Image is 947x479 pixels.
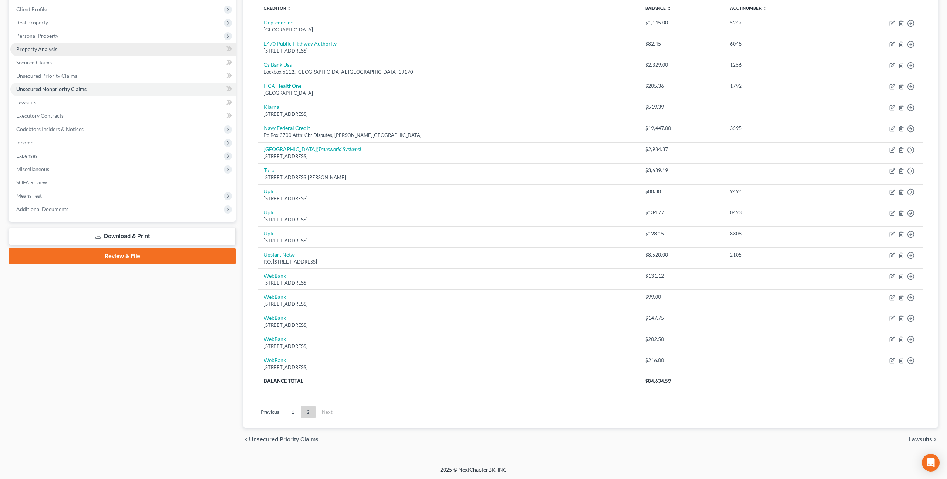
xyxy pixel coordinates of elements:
[264,26,633,33] div: [GEOGRAPHIC_DATA]
[10,96,236,109] a: Lawsuits
[264,294,286,300] a: WebBank
[730,188,828,195] div: 9494
[16,166,49,172] span: Miscellaneous
[16,99,36,105] span: Lawsuits
[264,90,633,97] div: [GEOGRAPHIC_DATA]
[264,364,633,371] div: [STREET_ADDRESS]
[730,209,828,216] div: 0423
[645,124,718,132] div: $19,447.00
[10,69,236,83] a: Unsecured Priority Claims
[16,46,57,52] span: Property Analysis
[264,336,286,342] a: WebBank
[730,251,828,258] div: 2105
[264,125,310,131] a: Navy Federal Credit
[16,192,42,199] span: Means Test
[730,40,828,47] div: 6048
[264,47,633,54] div: [STREET_ADDRESS]
[243,436,249,442] i: chevron_left
[264,83,301,89] a: HCA HealthOne
[264,132,633,139] div: Po Box 3700 Attn: Cbr Disputes, [PERSON_NAME][GEOGRAPHIC_DATA]
[16,86,87,92] span: Unsecured Nonpriority Claims
[645,230,718,237] div: $128.15
[645,251,718,258] div: $8,520.00
[9,248,236,264] a: Review & File
[932,436,938,442] i: chevron_right
[909,436,938,442] button: Lawsuits chevron_right
[264,111,633,118] div: [STREET_ADDRESS]
[667,6,671,11] i: unfold_more
[645,293,718,301] div: $99.00
[645,40,718,47] div: $82.45
[645,356,718,364] div: $216.00
[264,216,633,223] div: [STREET_ADDRESS]
[264,322,633,329] div: [STREET_ADDRESS]
[645,335,718,343] div: $202.50
[730,5,767,11] a: Acct Number unfold_more
[264,68,633,76] div: Lockbox 6112, [GEOGRAPHIC_DATA], [GEOGRAPHIC_DATA] 19170
[264,272,286,279] a: WebBank
[264,230,277,237] a: Uplift
[10,109,236,123] a: Executory Contracts
[264,195,633,202] div: [STREET_ADDRESS]
[10,43,236,56] a: Property Analysis
[264,104,279,110] a: Klarna
[730,61,828,68] div: 1256
[16,179,47,185] span: SOFA Review
[730,230,828,237] div: 8308
[264,167,274,173] a: Turo
[730,124,828,132] div: 3595
[645,82,718,90] div: $205.36
[922,454,940,472] div: Open Intercom Messenger
[287,6,291,11] i: unfold_more
[264,343,633,350] div: [STREET_ADDRESS]
[10,83,236,96] a: Unsecured Nonpriority Claims
[264,153,633,160] div: [STREET_ADDRESS]
[264,174,633,181] div: [STREET_ADDRESS][PERSON_NAME]
[645,314,718,322] div: $147.75
[264,146,361,152] a: [GEOGRAPHIC_DATA](Transworld Systems)
[16,206,68,212] span: Additional Documents
[730,19,828,26] div: 5247
[645,103,718,111] div: $519.39
[16,6,47,12] span: Client Profile
[909,436,932,442] span: Lawsuits
[286,406,300,418] a: 1
[10,56,236,69] a: Secured Claims
[264,279,633,287] div: [STREET_ADDRESS]
[10,176,236,189] a: SOFA Review
[264,251,295,258] a: Upstart Netw
[645,209,718,216] div: $134.77
[16,19,48,26] span: Real Property
[16,153,37,159] span: Expenses
[645,167,718,174] div: $3,689.19
[16,139,33,145] span: Income
[317,146,361,152] i: (Transworld Systems)
[16,59,52,66] span: Secured Claims
[264,61,292,68] a: Gs Bank Usa
[264,357,286,363] a: WebBank
[645,5,671,11] a: Balance unfold_more
[16,33,58,39] span: Personal Property
[645,272,718,279] div: $131.12
[264,40,337,47] a: E470 Public Highway Authority
[645,19,718,26] div: $1,145.00
[730,82,828,90] div: 1792
[264,315,286,321] a: WebBank
[264,209,277,215] a: Uplift
[243,436,319,442] button: chevron_left Unsecured Priority Claims
[264,188,277,194] a: Uplift
[249,436,319,442] span: Unsecured Priority Claims
[645,378,671,384] span: $84,634.59
[16,126,84,132] span: Codebtors Insiders & Notices
[258,374,639,388] th: Balance Total
[645,145,718,153] div: $2,984.37
[264,301,633,308] div: [STREET_ADDRESS]
[264,237,633,244] div: [STREET_ADDRESS]
[264,5,291,11] a: Creditor unfold_more
[645,61,718,68] div: $2,329.00
[264,258,633,265] div: P.O. [STREET_ADDRESS]
[16,113,64,119] span: Executory Contracts
[9,228,236,245] a: Download & Print
[255,406,285,418] a: Previous
[762,6,767,11] i: unfold_more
